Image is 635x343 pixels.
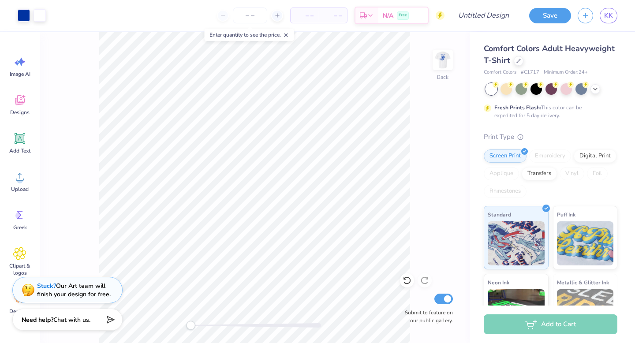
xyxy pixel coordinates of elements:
input: Untitled Design [451,7,516,24]
span: Image AI [10,71,30,78]
input: – – [233,7,267,23]
span: Designs [10,109,30,116]
div: Applique [484,167,519,180]
span: KK [604,11,613,21]
img: Neon Ink [488,289,545,333]
div: Vinyl [560,167,584,180]
img: Standard [488,221,545,265]
strong: Fresh Prints Flash: [494,104,541,111]
div: Embroidery [529,149,571,163]
span: Upload [11,186,29,193]
strong: Stuck? [37,282,56,290]
span: N/A [383,11,393,20]
span: – – [324,11,342,20]
span: Comfort Colors [484,69,516,76]
div: Rhinestones [484,185,527,198]
div: Digital Print [574,149,616,163]
button: Save [529,8,571,23]
div: Transfers [522,167,557,180]
div: This color can be expedited for 5 day delivery. [494,104,603,119]
div: Screen Print [484,149,527,163]
span: Clipart & logos [5,262,34,276]
div: Accessibility label [186,321,195,330]
span: Chat with us. [53,316,90,324]
a: KK [600,8,617,23]
label: Submit to feature on our public gallery. [400,309,453,324]
span: # C1717 [521,69,539,76]
span: Greek [13,224,27,231]
span: Minimum Order: 24 + [544,69,588,76]
span: Add Text [9,147,30,154]
div: Enter quantity to see the price. [205,29,294,41]
strong: Need help? [22,316,53,324]
span: – – [296,11,314,20]
div: Print Type [484,132,617,142]
div: Our Art team will finish your design for free. [37,282,111,298]
span: Free [399,12,407,19]
img: Metallic & Glitter Ink [557,289,614,333]
span: Decorate [9,308,30,315]
div: Foil [587,167,608,180]
span: Neon Ink [488,278,509,287]
img: Back [434,51,452,69]
span: Standard [488,210,511,219]
span: Metallic & Glitter Ink [557,278,609,287]
div: Back [437,73,448,81]
span: Puff Ink [557,210,575,219]
img: Puff Ink [557,221,614,265]
span: Comfort Colors Adult Heavyweight T-Shirt [484,43,615,66]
